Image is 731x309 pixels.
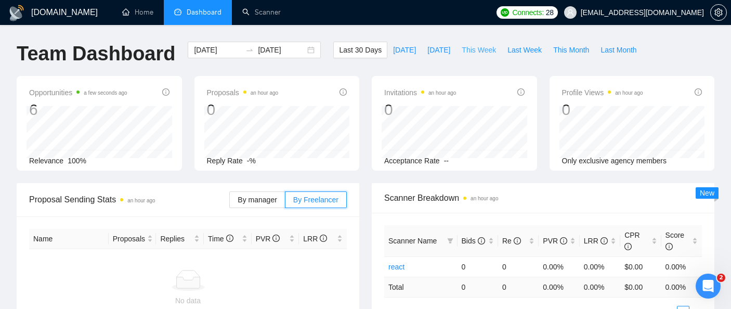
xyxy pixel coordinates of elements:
td: 0 [458,256,498,277]
span: filter [447,238,453,244]
span: By Freelancer [293,196,338,204]
span: info-circle [272,235,280,242]
button: Last Week [502,42,547,58]
span: Time [208,235,233,243]
td: 0 [498,277,539,297]
td: 0 [498,256,539,277]
span: Scanner Name [388,237,437,245]
td: $0.00 [620,256,661,277]
span: Proposals [207,86,279,99]
span: info-circle [514,237,521,244]
span: Proposal Sending Stats [29,193,229,206]
span: 28 [546,7,554,18]
td: 0 [458,277,498,297]
td: 0.00 % [580,277,620,297]
span: By manager [238,196,277,204]
td: Total [384,277,458,297]
button: setting [710,4,727,21]
td: 0.00% [539,256,579,277]
time: an hour ago [251,90,278,96]
span: info-circle [665,243,673,250]
iframe: Intercom live chat [696,274,721,299]
span: Re [502,237,521,245]
span: Bids [462,237,485,245]
span: info-circle [517,88,525,96]
th: Proposals [109,229,156,249]
span: 100% [68,157,86,165]
a: homeHome [122,8,153,17]
time: an hour ago [127,198,155,203]
td: 0.00 % [661,277,702,297]
a: searchScanner [242,8,281,17]
td: 0.00 % [539,277,579,297]
span: -- [444,157,449,165]
h1: Team Dashboard [17,42,175,66]
span: LRR [303,235,327,243]
span: info-circle [162,88,169,96]
td: 0.00% [580,256,620,277]
span: info-circle [695,88,702,96]
div: No data [33,295,343,306]
td: 0.00% [661,256,702,277]
span: Invitations [384,86,456,99]
span: to [245,46,254,54]
span: Dashboard [187,8,221,17]
button: Last Month [595,42,642,58]
td: $ 0.00 [620,277,661,297]
span: Reply Rate [207,157,243,165]
span: Replies [160,233,192,244]
span: CPR [624,231,640,251]
span: Profile Views [562,86,643,99]
span: info-circle [624,243,632,250]
span: info-circle [478,237,485,244]
button: [DATE] [387,42,422,58]
img: upwork-logo.png [501,8,509,17]
span: This Month [553,44,589,56]
span: [DATE] [393,44,416,56]
input: Start date [194,44,241,56]
span: Proposals [113,233,145,244]
span: dashboard [174,8,181,16]
span: info-circle [226,235,233,242]
time: a few seconds ago [84,90,127,96]
span: user [567,9,574,16]
span: info-circle [320,235,327,242]
span: info-circle [340,88,347,96]
time: an hour ago [471,196,498,201]
div: 6 [29,100,127,120]
span: Last 30 Days [339,44,382,56]
button: This Week [456,42,502,58]
a: setting [710,8,727,17]
th: Replies [156,229,204,249]
button: [DATE] [422,42,456,58]
span: Opportunities [29,86,127,99]
span: New [700,189,714,197]
span: LRR [584,237,608,245]
span: [DATE] [427,44,450,56]
span: This Week [462,44,496,56]
span: Score [665,231,685,251]
span: info-circle [601,237,608,244]
div: 0 [207,100,279,120]
a: react [388,263,404,271]
span: info-circle [560,237,567,244]
span: PVR [256,235,280,243]
input: End date [258,44,305,56]
div: 0 [384,100,456,120]
span: PVR [543,237,567,245]
button: Last 30 Days [333,42,387,58]
span: Scanner Breakdown [384,191,702,204]
span: swap-right [245,46,254,54]
div: 0 [562,100,643,120]
span: 2 [717,274,725,282]
img: logo [8,5,25,21]
time: an hour ago [428,90,456,96]
span: Last Month [601,44,636,56]
span: Only exclusive agency members [562,157,667,165]
span: -% [247,157,256,165]
span: Last Week [507,44,542,56]
span: Connects: [512,7,543,18]
button: This Month [547,42,595,58]
time: an hour ago [615,90,643,96]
